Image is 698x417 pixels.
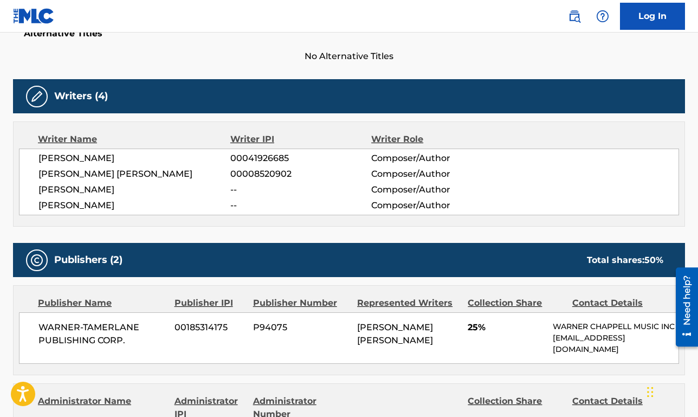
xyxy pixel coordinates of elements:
[647,376,654,408] div: Drag
[30,90,43,103] img: Writers
[564,5,585,27] a: Public Search
[592,5,613,27] div: Help
[468,297,564,310] div: Collection Share
[468,321,545,334] span: 25%
[38,152,230,165] span: [PERSON_NAME]
[174,297,245,310] div: Publisher IPI
[371,183,499,196] span: Composer/Author
[38,183,230,196] span: [PERSON_NAME]
[371,168,499,181] span: Composer/Author
[38,199,230,212] span: [PERSON_NAME]
[13,50,685,63] span: No Alternative Titles
[644,365,698,417] iframe: Chat Widget
[38,168,230,181] span: [PERSON_NAME] [PERSON_NAME]
[553,321,678,332] p: WARNER CHAPPELL MUSIC INC
[24,28,674,39] h5: Alternative Titles
[357,322,433,345] span: [PERSON_NAME] [PERSON_NAME]
[230,168,371,181] span: 00008520902
[568,10,581,23] img: search
[230,199,371,212] span: --
[230,133,371,146] div: Writer IPI
[668,264,698,351] iframe: Resource Center
[371,152,499,165] span: Composer/Author
[253,321,349,334] span: P94075
[30,254,43,267] img: Publishers
[38,133,230,146] div: Writer Name
[620,3,685,30] a: Log In
[371,199,499,212] span: Composer/Author
[54,90,108,102] h5: Writers (4)
[357,297,460,310] div: Represented Writers
[253,297,349,310] div: Publisher Number
[371,133,500,146] div: Writer Role
[587,254,663,267] div: Total shares:
[644,255,663,265] span: 50 %
[13,8,55,24] img: MLC Logo
[38,321,166,347] span: WARNER-TAMERLANE PUBLISHING CORP.
[230,152,371,165] span: 00041926685
[553,332,678,355] p: [EMAIL_ADDRESS][DOMAIN_NAME]
[54,254,122,266] h5: Publishers (2)
[230,183,371,196] span: --
[596,10,609,23] img: help
[572,297,668,310] div: Contact Details
[174,321,245,334] span: 00185314175
[38,297,166,310] div: Publisher Name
